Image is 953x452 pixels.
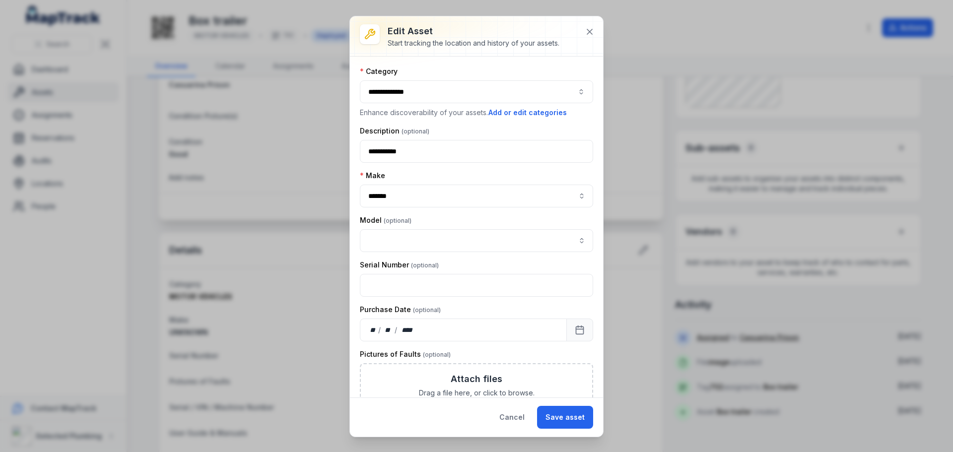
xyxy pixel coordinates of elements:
[360,185,593,207] input: asset-edit:cf[09246113-4bcc-4687-b44f-db17154807e5]-label
[360,171,385,181] label: Make
[378,325,382,335] div: /
[488,107,567,118] button: Add or edit categories
[360,305,441,315] label: Purchase Date
[360,260,439,270] label: Serial Number
[360,66,398,76] label: Category
[419,388,535,398] span: Drag a file here, or click to browse.
[566,319,593,341] button: Calendar
[395,325,398,335] div: /
[537,406,593,429] button: Save asset
[360,107,593,118] p: Enhance discoverability of your assets.
[360,215,411,225] label: Model
[388,24,559,38] h3: Edit asset
[368,325,378,335] div: day,
[491,406,533,429] button: Cancel
[360,229,593,252] input: asset-edit:cf[68832b05-6ea9-43b4-abb7-d68a6a59beaf]-label
[382,325,395,335] div: month,
[451,372,502,386] h3: Attach files
[360,126,429,136] label: Description
[398,325,416,335] div: year,
[360,349,451,359] label: Pictures of Faults
[388,38,559,48] div: Start tracking the location and history of your assets.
